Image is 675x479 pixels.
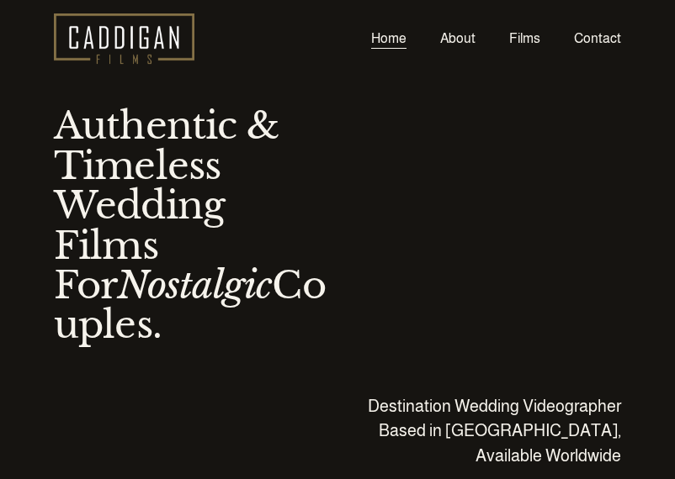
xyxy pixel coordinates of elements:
p: Destination Wedding Videographer Based in [GEOGRAPHIC_DATA], Available Worldwide [337,394,621,469]
a: Home [371,27,407,50]
img: Caddigan Films [54,13,194,64]
a: About [440,27,476,50]
a: Contact [574,27,621,50]
em: Nostalgic [117,261,272,308]
a: Films [509,27,540,50]
h1: Authentic & Timeless Wedding Films For Couples. [54,106,337,345]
